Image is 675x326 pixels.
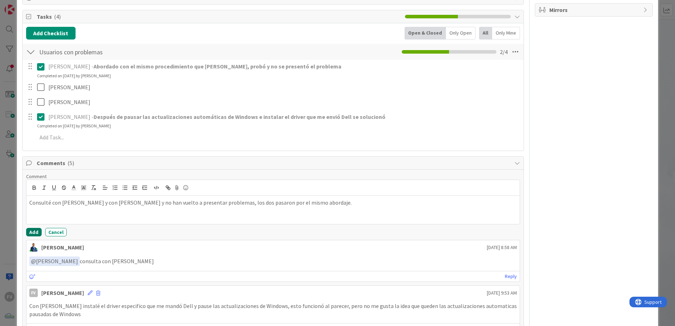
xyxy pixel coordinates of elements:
div: Only Open [446,27,476,40]
div: FV [29,289,38,297]
button: Cancel [45,228,67,236]
span: Tasks [37,12,401,21]
span: @ [31,258,36,265]
img: GA [29,243,38,252]
p: [PERSON_NAME] - [48,62,519,71]
p: consulta con [PERSON_NAME] [29,256,517,266]
p: Con [PERSON_NAME] instalé el driver especifico que me mandó Dell y pause las actualizaciones de W... [29,302,517,318]
button: Add Checklist [26,27,76,40]
span: Support [15,1,32,10]
p: [PERSON_NAME] - [48,113,519,121]
strong: Abordado con el mismo procedimiento que [PERSON_NAME], probó y no se presentó el problema [94,63,341,70]
p: [PERSON_NAME] [48,98,519,106]
p: [PERSON_NAME] [48,83,519,91]
input: Add Checklist... [37,46,196,58]
a: Reply [505,272,517,281]
span: ( 5 ) [67,159,74,167]
span: [DATE] 9:53 AM [487,289,517,297]
div: Open & Closed [405,27,446,40]
strong: Después de pausar las actualizaciones automáticas de Windows e instalar el driver que me envió De... [94,113,386,120]
span: [DATE] 8:58 AM [487,244,517,251]
div: [PERSON_NAME] [41,243,84,252]
button: Add [26,228,42,236]
span: Comments [37,159,511,167]
div: Completed on [DATE] by [PERSON_NAME] [37,123,111,129]
div: Completed on [DATE] by [PERSON_NAME] [37,73,111,79]
span: ( 4 ) [54,13,61,20]
div: All [479,27,492,40]
p: Consulté con [PERSON_NAME] y con [PERSON_NAME] y no han vuelto a presentar problemas, los dos pas... [29,199,517,207]
span: [PERSON_NAME] [31,258,78,265]
span: Mirrors [549,6,640,14]
span: 2 / 4 [500,48,508,56]
div: [PERSON_NAME] [41,289,84,297]
div: Only Mine [492,27,520,40]
span: Comment [26,173,47,180]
